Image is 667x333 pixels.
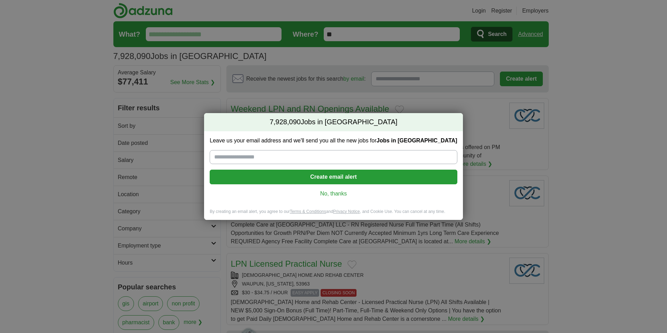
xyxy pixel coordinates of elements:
[204,113,463,131] h2: Jobs in [GEOGRAPHIC_DATA]
[376,138,457,143] strong: Jobs in [GEOGRAPHIC_DATA]
[204,209,463,220] div: By creating an email alert, you agree to our and , and Cookie Use. You can cancel at any time.
[290,209,326,214] a: Terms & Conditions
[215,190,451,198] a: No, thanks
[333,209,360,214] a: Privacy Notice
[270,117,301,127] span: 7,928,090
[210,170,457,184] button: Create email alert
[210,137,457,145] label: Leave us your email address and we'll send you all the new jobs for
